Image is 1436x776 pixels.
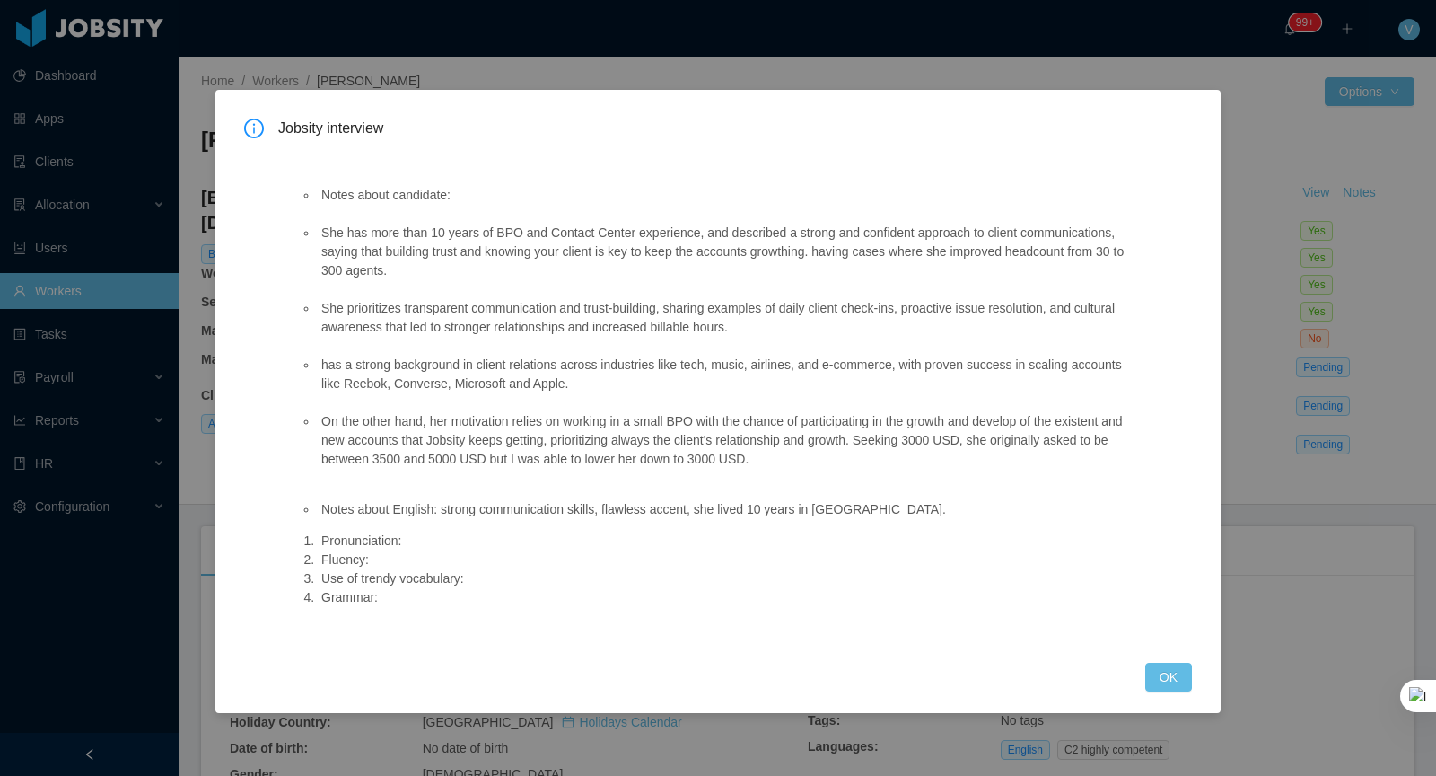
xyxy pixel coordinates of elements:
[318,356,1133,393] li: has a strong background in client relations across industries like tech, music, airlines, and e-c...
[318,224,1133,280] li: She has more than 10 years of BPO and Contact Center experience, and described a strong and confi...
[318,551,1133,569] li: Fluency:
[244,119,264,138] i: icon: info-circle
[318,299,1133,337] li: She prioritizes transparent communication and trust-building, sharing examples of daily client ch...
[318,412,1133,469] li: On the other hand, her motivation relies on working in a small BPO with the chance of participati...
[318,532,1133,551] li: Pronunciation:
[318,588,1133,607] li: Grammar:
[318,500,1133,519] li: Notes about English: strong communication skills, flawless accent, she lived 10 years in [GEOGRAP...
[1145,663,1192,692] button: OK
[318,186,1133,205] li: Notes about candidate:
[318,569,1133,588] li: Use of trendy vocabulary:
[278,119,1192,138] span: Jobsity interview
